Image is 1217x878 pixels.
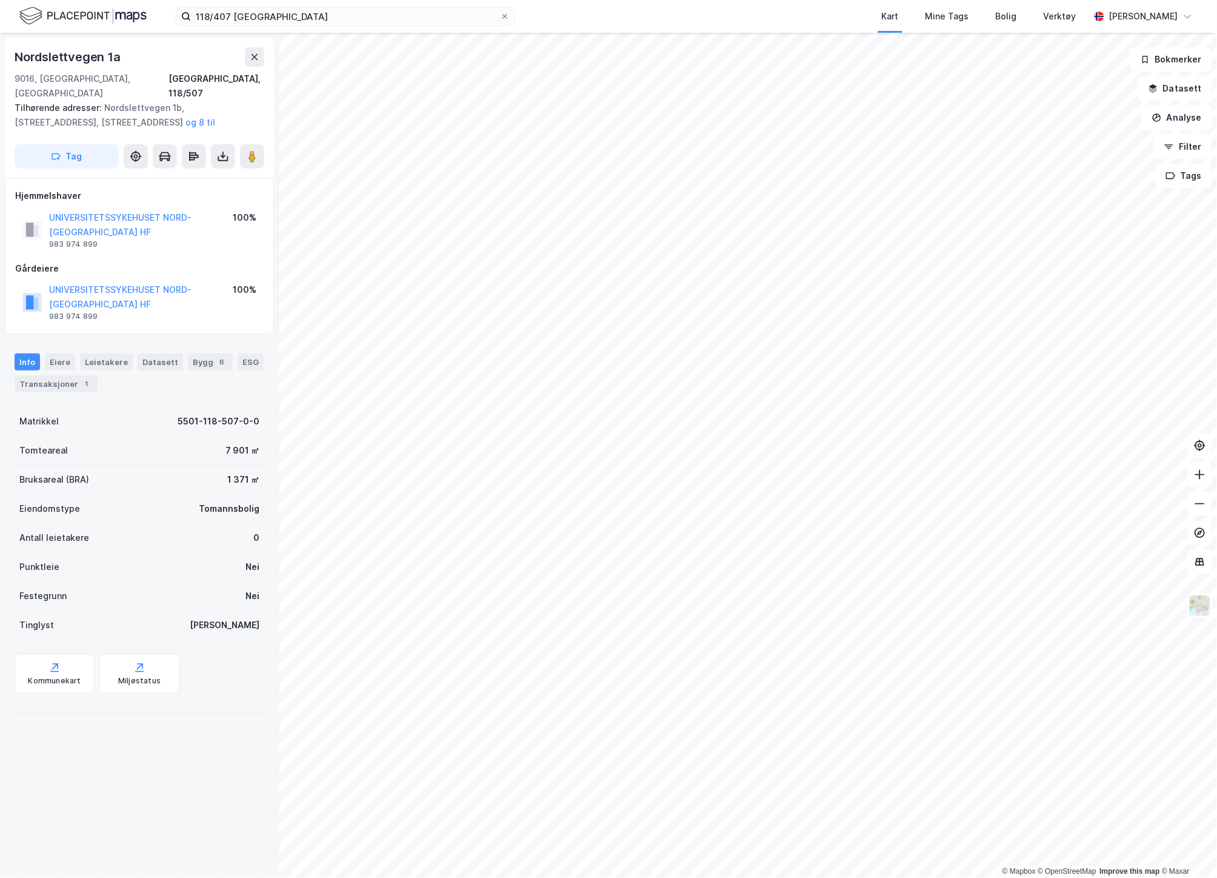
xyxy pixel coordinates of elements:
div: Kart [882,9,899,24]
a: Mapbox [1002,868,1036,876]
div: Nordslettvegen 1a [15,47,123,67]
iframe: Chat Widget [1156,820,1217,878]
button: Filter [1154,135,1212,159]
div: Punktleie [19,560,59,574]
button: Tag [15,144,119,169]
div: Datasett [138,354,183,370]
div: 983 974 899 [49,312,98,321]
div: Miljøstatus [118,676,161,686]
div: Bolig [996,9,1017,24]
div: 6 [216,356,228,368]
div: 9016, [GEOGRAPHIC_DATA], [GEOGRAPHIC_DATA] [15,72,168,101]
div: 1 371 ㎡ [227,472,259,487]
div: Matrikkel [19,414,59,429]
div: Nei [245,560,259,574]
span: Tilhørende adresser: [15,102,104,113]
div: Tomteareal [19,443,68,458]
div: Bruksareal (BRA) [19,472,89,487]
a: OpenStreetMap [1038,868,1097,876]
div: 7 901 ㎡ [225,443,259,458]
div: Gårdeiere [15,261,264,276]
div: 1 [81,378,93,390]
div: Kommunekart [28,676,81,686]
div: Info [15,354,40,370]
button: Analyse [1142,106,1212,130]
button: Bokmerker [1130,47,1212,72]
div: Hjemmelshaver [15,189,264,203]
div: 100% [233,210,256,225]
div: Nordslettvegen 1b, [STREET_ADDRESS], [STREET_ADDRESS] [15,101,255,130]
div: 5501-118-507-0-0 [178,414,259,429]
div: Leietakere [80,354,133,370]
div: Festegrunn [19,589,67,603]
div: Bygg [188,354,233,370]
div: Transaksjoner [15,375,98,392]
div: Tomannsbolig [199,501,259,516]
div: 983 974 899 [49,240,98,249]
img: Z [1189,594,1212,617]
div: 0 [253,531,259,545]
input: Søk på adresse, matrikkel, gårdeiere, leietakere eller personer [191,7,500,25]
div: 100% [233,283,256,297]
div: [PERSON_NAME] [190,618,259,632]
div: Eiendomstype [19,501,80,516]
div: Tinglyst [19,618,54,632]
div: [GEOGRAPHIC_DATA], 118/507 [168,72,264,101]
button: Datasett [1138,76,1212,101]
button: Tags [1156,164,1212,188]
div: Nei [245,589,259,603]
a: Improve this map [1100,868,1160,876]
div: [PERSON_NAME] [1109,9,1178,24]
img: logo.f888ab2527a4732fd821a326f86c7f29.svg [19,5,147,27]
div: Kontrollprogram for chat [1156,820,1217,878]
div: Eiere [45,354,75,370]
div: Antall leietakere [19,531,89,545]
div: Verktøy [1044,9,1076,24]
div: Mine Tags [925,9,969,24]
div: ESG [238,354,264,370]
